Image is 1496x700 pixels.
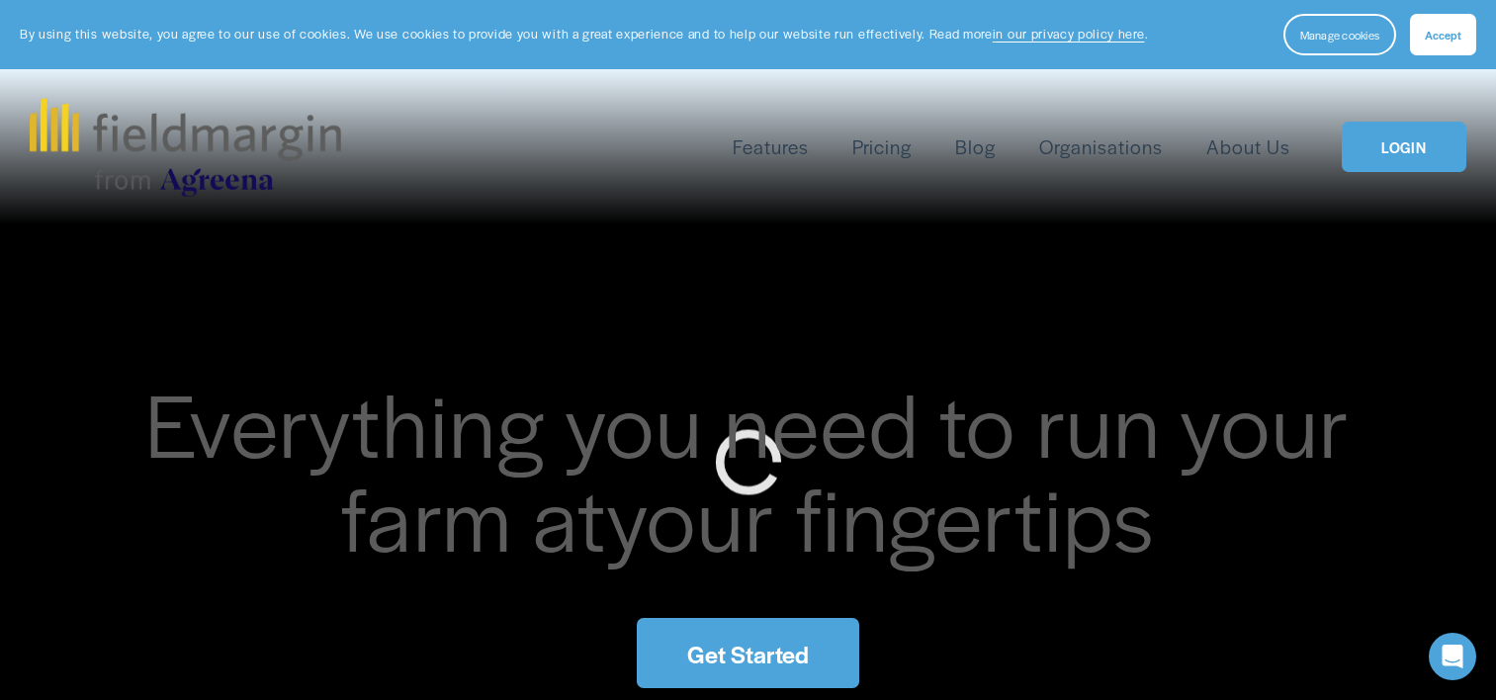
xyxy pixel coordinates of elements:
span: your fingertips [606,454,1155,577]
a: in our privacy policy here [993,25,1145,43]
span: Features [733,132,809,161]
span: Everything you need to run your farm at [145,360,1370,578]
a: Get Started [637,618,858,688]
a: LOGIN [1342,122,1466,172]
a: Pricing [852,131,912,163]
a: Blog [955,131,996,163]
span: Manage cookies [1300,27,1379,43]
div: Open Intercom Messenger [1429,633,1476,680]
a: Organisations [1039,131,1163,163]
p: By using this website, you agree to our use of cookies. We use cookies to provide you with a grea... [20,25,1148,44]
span: Accept [1425,27,1461,43]
a: folder dropdown [733,131,809,163]
button: Accept [1410,14,1476,55]
a: About Us [1206,131,1290,163]
button: Manage cookies [1283,14,1396,55]
img: fieldmargin.com [30,98,340,197]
